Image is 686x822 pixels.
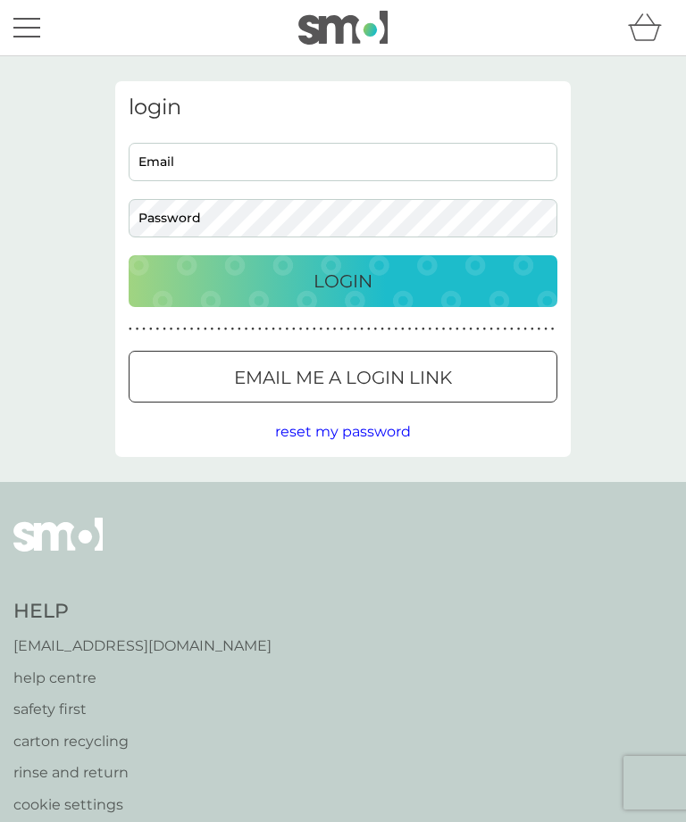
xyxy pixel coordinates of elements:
p: ● [551,325,555,334]
p: ● [279,325,282,334]
p: ● [251,325,255,334]
button: reset my password [275,420,411,444]
p: ● [176,325,180,334]
p: ● [448,325,452,334]
p: ● [129,325,132,334]
p: ● [272,325,275,334]
p: ● [320,325,323,334]
div: basket [628,10,673,46]
a: safety first [13,698,272,721]
p: ● [476,325,480,334]
p: ● [170,325,173,334]
p: ● [258,325,262,334]
button: Login [129,255,557,307]
p: ● [503,325,506,334]
p: ● [326,325,330,334]
button: Email me a login link [129,351,557,403]
p: ● [367,325,371,334]
p: ● [531,325,534,334]
p: ● [360,325,364,334]
p: ● [510,325,514,334]
p: ● [374,325,378,334]
p: ● [429,325,432,334]
p: ● [523,325,527,334]
p: ● [347,325,350,334]
a: cookie settings [13,793,272,817]
p: ● [211,325,214,334]
p: ● [142,325,146,334]
p: ● [442,325,446,334]
p: ● [230,325,234,334]
p: ● [388,325,391,334]
p: ● [381,325,384,334]
p: ● [285,325,289,334]
p: ● [292,325,296,334]
button: menu [13,11,40,45]
p: ● [204,325,207,334]
p: ● [299,325,303,334]
span: reset my password [275,423,411,440]
p: ● [149,325,153,334]
p: ● [538,325,541,334]
p: ● [544,325,548,334]
a: carton recycling [13,730,272,753]
p: ● [435,325,439,334]
a: help centre [13,667,272,690]
a: [EMAIL_ADDRESS][DOMAIN_NAME] [13,635,272,658]
p: ● [313,325,316,334]
p: ● [217,325,221,334]
p: ● [305,325,309,334]
p: ● [483,325,487,334]
p: Login [314,267,372,295]
h3: login [129,95,557,120]
p: ● [497,325,500,334]
p: ● [197,325,200,334]
p: ● [265,325,269,334]
p: ● [339,325,343,334]
p: ● [408,325,412,334]
img: smol [13,518,103,578]
p: ● [463,325,466,334]
p: Email me a login link [234,363,452,392]
p: ● [183,325,187,334]
p: ● [224,325,228,334]
p: ● [245,325,248,334]
p: ● [401,325,405,334]
p: ● [333,325,337,334]
a: rinse and return [13,761,272,785]
p: ● [136,325,139,334]
img: smol [298,11,388,45]
p: ● [414,325,418,334]
p: ● [469,325,473,334]
p: ● [190,325,194,334]
p: ● [394,325,397,334]
p: ● [163,325,166,334]
p: ● [489,325,493,334]
p: ● [354,325,357,334]
p: ● [238,325,241,334]
p: ● [422,325,425,334]
h4: Help [13,598,272,626]
p: ● [456,325,459,334]
p: ● [517,325,521,334]
p: ● [156,325,160,334]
